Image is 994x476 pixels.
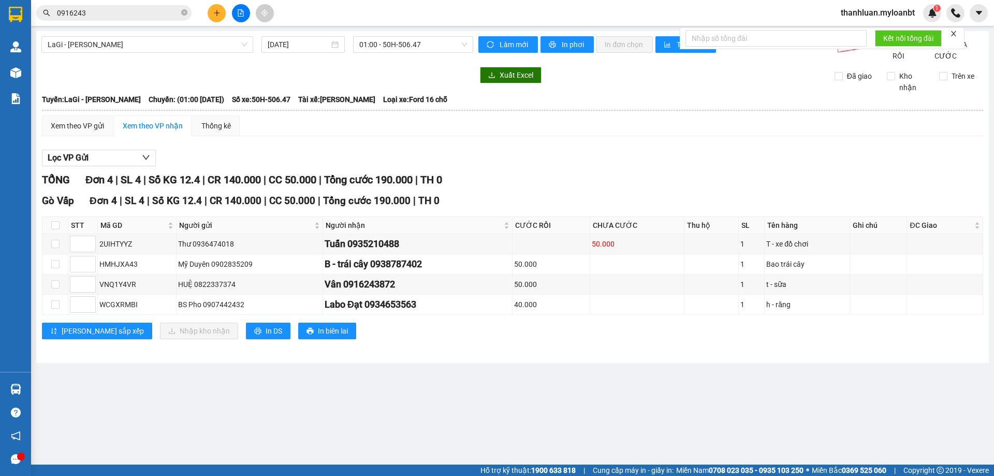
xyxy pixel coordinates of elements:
sup: 1 [933,5,941,12]
span: LaGi - Hồ Chí Minh [48,37,247,52]
span: | [583,465,585,476]
span: Loại xe: Ford 16 chỗ [383,94,447,105]
span: TH 0 [418,195,440,207]
div: 50.000 [592,238,682,250]
strong: 1900 633 818 [531,466,576,474]
div: 1 [740,258,763,270]
span: SL 4 [121,174,141,186]
span: Đã giao [843,70,876,82]
span: sort-ascending [50,327,57,336]
button: syncLàm mới [478,36,538,53]
button: printerIn DS [246,323,290,339]
div: h - răng [766,299,848,310]
span: | [147,195,150,207]
span: Hỗ trợ kỹ thuật: [480,465,576,476]
span: close-circle [181,8,187,18]
span: caret-down [974,8,984,18]
span: notification [11,431,21,441]
span: | [415,174,418,186]
span: ⚪️ [806,468,809,472]
span: down [142,153,150,162]
span: | [318,195,320,207]
span: Tài xế: [PERSON_NAME] [298,94,375,105]
span: Kho nhận [895,70,931,93]
div: Thống kê [201,120,231,132]
li: VP LaGi [71,44,138,55]
div: Mỹ Duyên 0902835209 [178,258,321,270]
button: file-add [232,4,250,22]
img: warehouse-icon [10,67,21,78]
button: downloadXuất Excel [480,67,542,83]
span: CC 50.000 [269,174,316,186]
span: Người nhận [326,220,502,231]
span: Kết nối tổng đài [883,33,933,44]
span: TỔNG [42,174,70,186]
button: downloadNhập kho nhận [160,323,238,339]
span: | [120,195,122,207]
th: CƯỚC RỒI [513,217,590,234]
span: | [264,195,267,207]
span: 01:00 - 50H-506.47 [359,37,467,52]
span: Đơn 4 [90,195,117,207]
span: Gò Vấp [42,195,74,207]
div: Thư 0936474018 [178,238,321,250]
button: printerIn phơi [540,36,594,53]
span: environment [71,57,79,65]
span: Đơn 4 [85,174,113,186]
img: solution-icon [10,93,21,104]
div: 1 [740,299,763,310]
span: Số xe: 50H-506.47 [232,94,290,105]
span: ĐC Giao [910,220,972,231]
div: 1 [740,238,763,250]
span: | [894,465,896,476]
div: t - sữa [766,279,848,290]
button: plus [208,4,226,22]
span: [PERSON_NAME] sắp xếp [62,325,144,337]
span: Người gửi [179,220,312,231]
span: thanhluan.myloanbt [832,6,923,19]
button: In đơn chọn [596,36,653,53]
span: Xuất Excel [500,69,533,81]
span: download [488,71,495,80]
td: HMHJXA43 [98,254,177,275]
span: printer [254,327,261,336]
img: warehouse-icon [10,41,21,52]
span: TH 0 [420,174,442,186]
span: Số KG 12.4 [149,174,200,186]
input: 15/09/2025 [268,39,329,50]
strong: 0708 023 035 - 0935 103 250 [709,466,803,474]
span: Số KG 12.4 [152,195,202,207]
div: T - xe đồ chơi [766,238,848,250]
div: HMHJXA43 [99,258,174,270]
li: VP Gò Vấp [5,44,71,55]
th: CHƯA CƯỚC [590,217,684,234]
input: Tìm tên, số ĐT hoặc mã đơn [57,7,179,19]
span: CR 140.000 [210,195,261,207]
span: Trên xe [947,70,978,82]
div: Xem theo VP gửi [51,120,104,132]
div: 40.000 [514,299,588,310]
span: | [143,174,146,186]
span: In DS [266,325,282,337]
td: WCGXRMBI [98,295,177,315]
span: file-add [237,9,244,17]
th: SL [739,217,765,234]
div: Xem theo VP nhận [123,120,183,132]
span: printer [306,327,314,336]
th: Tên hàng [765,217,850,234]
span: close [950,30,957,37]
img: icon-new-feature [928,8,937,18]
span: Tổng cước 190.000 [324,174,413,186]
span: copyright [937,467,944,474]
button: printerIn biên lai [298,323,356,339]
span: question-circle [11,408,21,417]
b: 33 Bác Ái, P Phước Hội, TX Lagi [71,57,135,77]
img: warehouse-icon [10,384,21,395]
div: B - trái cây 0938787402 [325,257,510,271]
button: caret-down [970,4,988,22]
span: plus [213,9,221,17]
span: search [43,9,50,17]
span: | [319,174,321,186]
div: Bao trái cây [766,258,848,270]
span: | [115,174,118,186]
